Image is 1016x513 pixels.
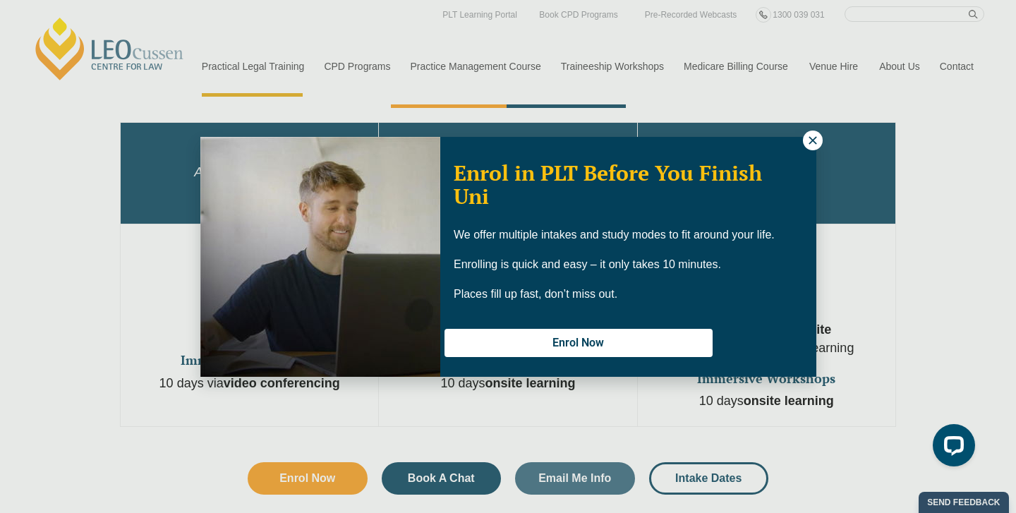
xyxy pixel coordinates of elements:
[200,137,440,377] img: Woman in yellow blouse holding folders looking to the right and smiling
[803,131,823,150] button: Close
[445,329,713,357] button: Enrol Now
[454,288,617,300] span: Places fill up fast, don’t miss out.
[454,258,721,270] span: Enrolling is quick and easy – it only takes 10 minutes.
[454,229,775,241] span: We offer multiple intakes and study modes to fit around your life.
[921,418,981,478] iframe: LiveChat chat widget
[454,159,762,210] span: Enrol in PLT Before You Finish Uni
